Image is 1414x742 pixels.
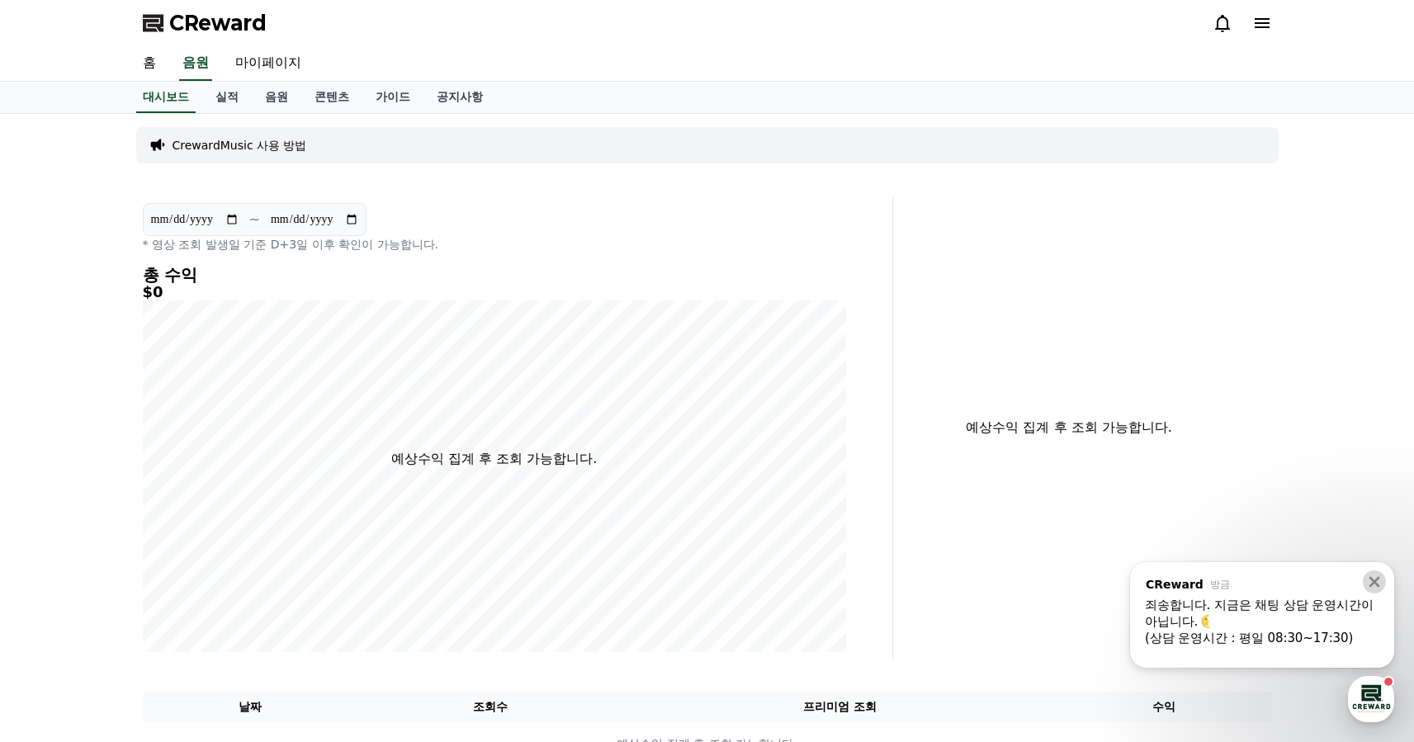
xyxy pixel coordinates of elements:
[423,82,496,113] a: 공지사항
[151,549,171,562] span: 대화
[906,418,1232,437] p: 예상수익 집계 후 조회 가능합니다.
[213,523,317,565] a: 설정
[143,284,846,300] h5: $0
[109,523,213,565] a: 대화
[143,10,267,36] a: CReward
[1057,692,1272,722] th: 수익
[623,692,1057,722] th: 프리미엄 조회
[173,137,307,154] a: CrewardMusic 사용 방법
[391,449,597,469] p: 예상수익 집계 후 조회 가능합니다.
[136,82,196,113] a: 대시보드
[143,692,358,722] th: 날짜
[169,10,267,36] span: CReward
[301,82,362,113] a: 콘텐츠
[255,548,275,561] span: 설정
[249,210,260,229] p: ~
[52,548,62,561] span: 홈
[143,266,846,284] h4: 총 수익
[130,46,169,81] a: 홈
[252,82,301,113] a: 음원
[202,82,252,113] a: 실적
[179,46,212,81] a: 음원
[357,692,622,722] th: 조회수
[143,236,846,253] p: * 영상 조회 발생일 기준 D+3일 이후 확인이 가능합니다.
[362,82,423,113] a: 가이드
[5,523,109,565] a: 홈
[222,46,314,81] a: 마이페이지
